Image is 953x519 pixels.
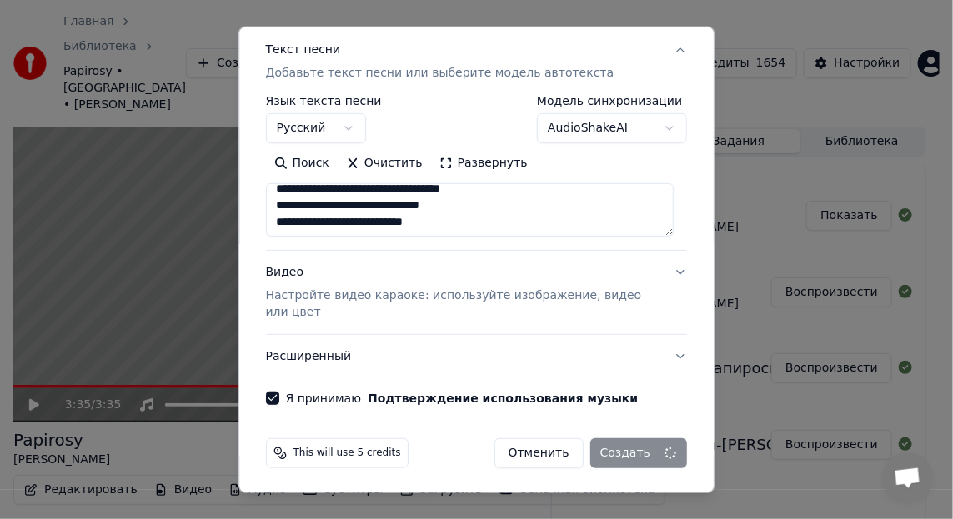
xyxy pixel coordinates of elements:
[266,95,688,250] div: Текст песниДобавьте текст песни или выберите модель автотекста
[266,42,341,58] div: Текст песни
[286,392,639,404] label: Я принимаю
[494,438,584,468] button: Отменить
[266,287,661,321] p: Настройте видео караоке: используйте изображение, видео или цвет
[537,95,687,107] label: Модель синхронизации
[266,28,688,95] button: Текст песниДобавьте текст песни или выберите модель автотекста
[266,335,688,378] button: Расширенный
[293,447,401,460] span: This will use 5 credits
[266,251,688,334] button: ВидеоНастройте видео караоке: используйте изображение, видео или цвет
[431,150,536,177] button: Развернуть
[266,264,661,321] div: Видео
[266,95,382,107] label: Язык текста песни
[338,150,431,177] button: Очистить
[266,150,338,177] button: Поиск
[368,392,638,404] button: Я принимаю
[266,65,614,82] p: Добавьте текст песни или выберите модель автотекста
